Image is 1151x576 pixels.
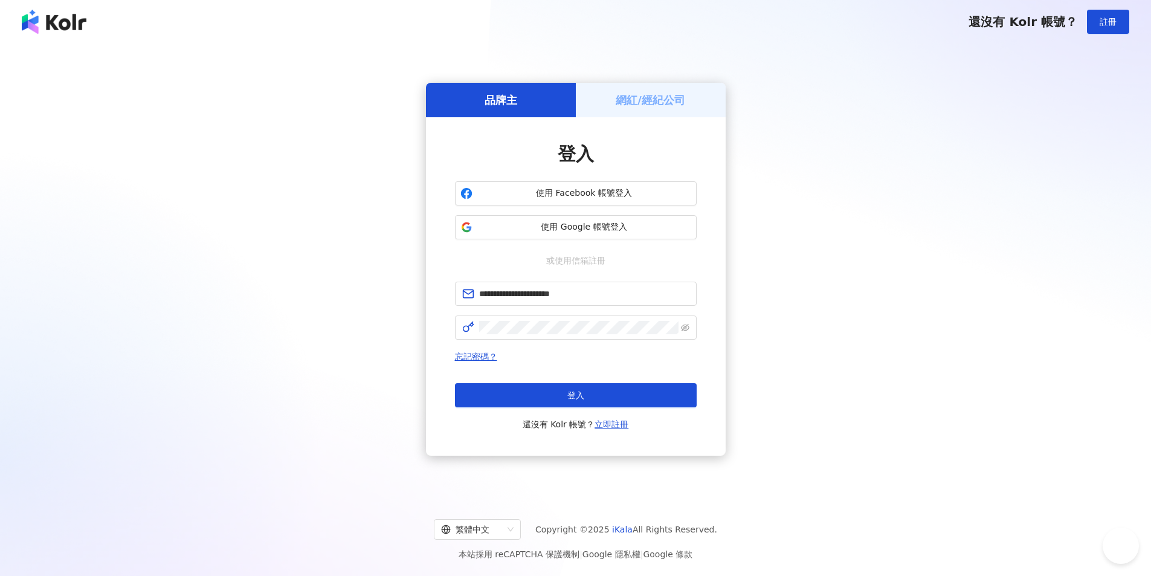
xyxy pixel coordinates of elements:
[22,10,86,34] img: logo
[535,522,717,537] span: Copyright © 2025 All Rights Reserved.
[485,92,517,108] h5: 品牌主
[455,352,497,361] a: 忘記密碼？
[441,520,503,539] div: 繁體中文
[1103,528,1139,564] iframe: Help Scout Beacon - Open
[558,143,594,164] span: 登入
[459,547,692,561] span: 本站採用 reCAPTCHA 保護機制
[538,254,614,267] span: 或使用信箱註冊
[455,215,697,239] button: 使用 Google 帳號登入
[681,323,689,332] span: eye-invisible
[523,417,629,432] span: 還沒有 Kolr 帳號？
[455,383,697,407] button: 登入
[477,221,691,233] span: 使用 Google 帳號登入
[616,92,685,108] h5: 網紅/經紀公司
[1087,10,1129,34] button: 註冊
[612,525,633,534] a: iKala
[1100,17,1117,27] span: 註冊
[595,419,628,429] a: 立即註冊
[643,549,692,559] a: Google 條款
[582,549,640,559] a: Google 隱私權
[969,15,1077,29] span: 還沒有 Kolr 帳號？
[567,390,584,400] span: 登入
[579,549,582,559] span: |
[455,181,697,205] button: 使用 Facebook 帳號登入
[477,187,691,199] span: 使用 Facebook 帳號登入
[640,549,643,559] span: |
